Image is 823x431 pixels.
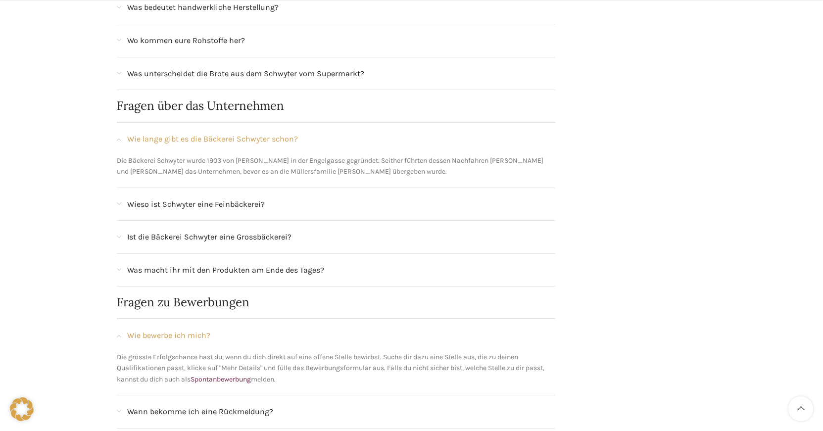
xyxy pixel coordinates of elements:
a: Spontanbewerbung [191,375,251,383]
span: Wie bewerbe ich mich? [127,329,210,342]
span: Was unterscheidet die Brote aus dem Schwyter vom Supermarkt? [127,67,364,80]
span: Wo kommen eure Rohstoffe her? [127,34,245,47]
h2: Fragen über das Unternehmen [117,100,556,112]
span: Was macht ihr mit den Produkten am Ende des Tages? [127,264,324,277]
p: Die grösste Erfolgschance hast du, wenn du dich direkt auf eine offene Stelle bewirbst. Suche dir... [117,352,556,385]
span: Wann bekomme ich eine Rückmeldung? [127,405,273,418]
a: Scroll to top button [788,396,813,421]
span: Wie lange gibt es die Bäckerei Schwyter schon? [127,133,298,145]
span: Was bedeutet handwerkliche Herstellung? [127,1,279,14]
span: Ist die Bäckerei Schwyter eine Grossbäckerei? [127,231,291,243]
h2: Fragen zu Bewerbungen [117,296,556,308]
span: Wieso ist Schwyter eine Feinbäckerei? [127,198,265,211]
p: Die Bäckerei Schwyter wurde 1903 von [PERSON_NAME] in der Engelgasse gegründet. Seither führten d... [117,155,556,178]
